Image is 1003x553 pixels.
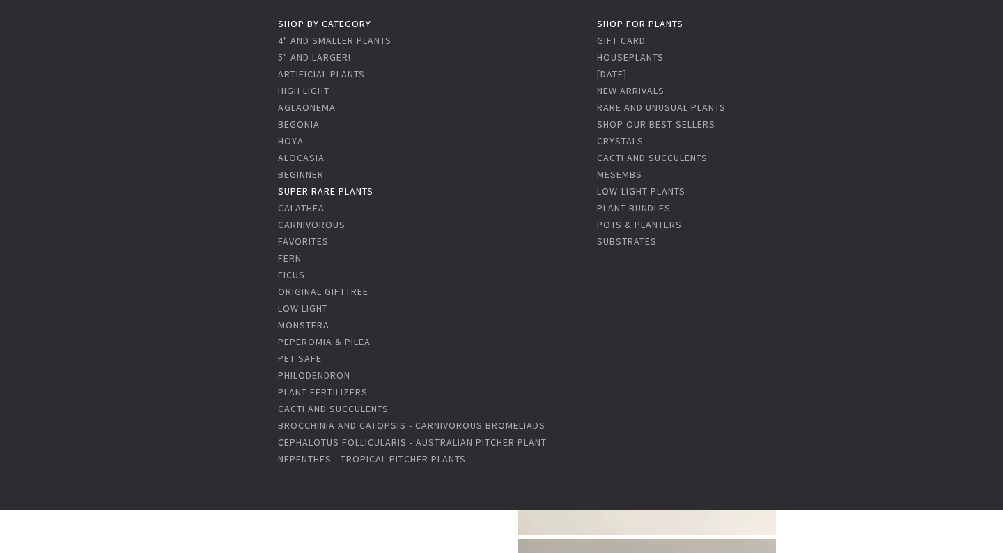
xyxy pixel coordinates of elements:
a: Cacti and Succulents [597,151,708,164]
a: Carnivorous [278,218,345,231]
a: Alocasia [278,151,325,164]
a: Super Rare Plants [278,185,373,197]
a: Original GiftTree [278,285,368,298]
a: Ficus [278,268,305,281]
a: Houseplants [597,51,664,63]
a: Low-light plants [597,185,685,197]
a: Hoya [278,135,304,147]
a: Aglaonema [278,101,336,114]
a: Nepenthes - Tropical Pitcher Plants [278,453,466,465]
a: Favorites [278,235,329,248]
a: Fern [278,252,302,264]
a: 4" and Smaller Plants [278,34,391,47]
a: Pots & Planters [597,218,682,231]
a: Artificial Plants [278,68,365,80]
a: Mesembs [597,168,642,181]
a: Beginner [278,168,324,181]
a: [DATE] [597,68,627,80]
a: Monstera [278,319,329,331]
a: Low Light [278,302,328,315]
a: Calathea [278,202,325,214]
a: Crystals [597,135,644,147]
a: Philodendron [278,369,350,381]
a: Plant Bundles [597,202,671,214]
a: Shop Our Best Sellers [597,118,715,130]
a: Plant Fertilizers [278,386,368,398]
a: Gift Card [597,34,646,47]
a: Shop by Category [278,17,371,30]
a: Cephalotus Follicularis - Australian Pitcher Plant [278,436,547,448]
a: Begonia [278,118,320,130]
a: Peperomia & Pilea [278,335,371,348]
a: High Light [278,84,329,97]
a: Brocchinia And Catopsis - Carnivorous Bromeliads [278,419,545,432]
a: Pet Safe [278,352,322,365]
a: 5" and Larger! [278,51,351,63]
a: Cacti and Succulents [278,402,389,415]
a: New Arrivals [597,84,664,97]
a: Shop for Plants [597,17,683,30]
a: Rare and Unusual Plants [597,101,726,114]
a: Substrates [597,235,657,248]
